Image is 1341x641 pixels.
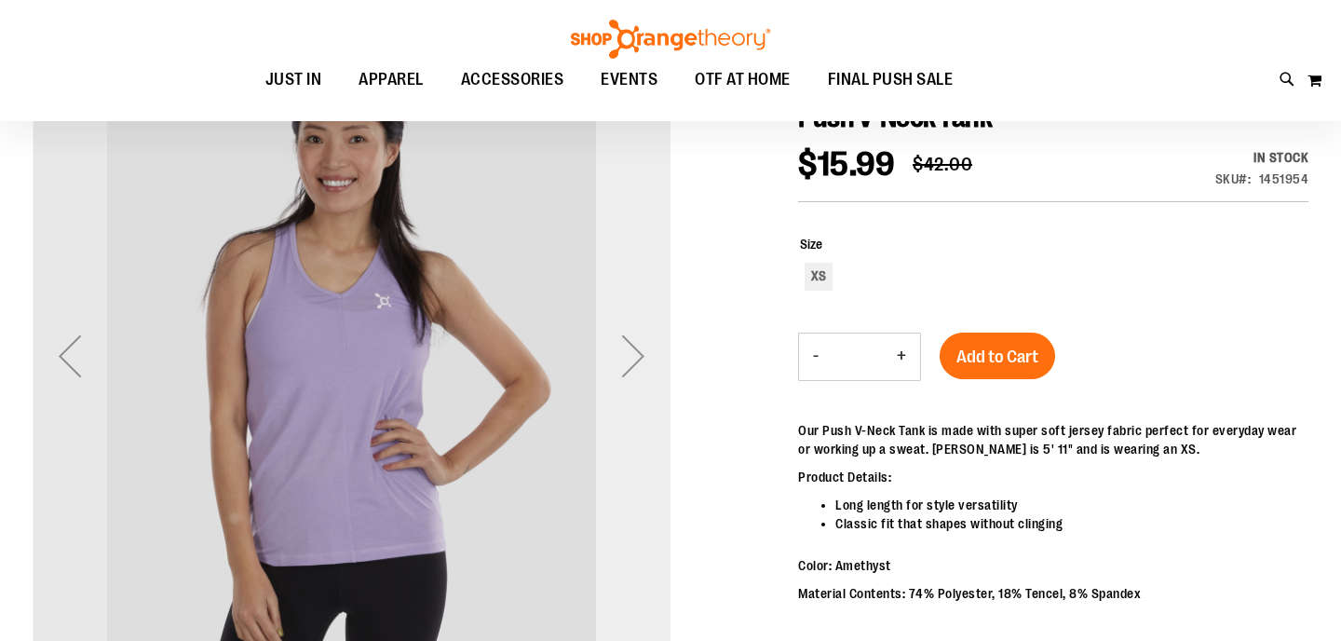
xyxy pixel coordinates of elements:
p: Our Push V-Neck Tank is made with super soft jersey fabric perfect for everyday wear or working u... [798,421,1308,458]
div: XS [805,263,833,291]
p: Color: Amethyst [798,556,1308,575]
input: Product quantity [833,334,883,379]
a: EVENTS [582,59,676,102]
div: Availability [1215,148,1309,167]
button: Add to Cart [940,333,1055,379]
a: ACCESSORIES [442,59,583,102]
span: ACCESSORIES [461,59,564,101]
img: Shop Orangetheory [568,20,773,59]
span: $42.00 [913,154,972,175]
a: JUST IN [247,59,341,102]
span: Size [800,237,822,252]
div: In stock [1215,148,1309,167]
button: Increase product quantity [883,334,920,380]
span: OTF AT HOME [695,59,791,101]
span: FINAL PUSH SALE [828,59,954,101]
a: APPAREL [340,59,442,101]
p: Product Details: [798,468,1308,486]
span: APPAREL [359,59,424,101]
span: JUST IN [265,59,322,101]
p: Material Contents: 74% Polyester, 18% Tencel, 8% Spandex [798,584,1308,603]
span: EVENTS [601,59,657,101]
strong: SKU [1215,171,1252,186]
a: OTF AT HOME [676,59,809,102]
span: Push V-Neck Tank [798,102,992,133]
div: 1451954 [1259,170,1309,188]
a: FINAL PUSH SALE [809,59,972,102]
span: $15.99 [798,145,894,184]
span: Add to Cart [956,347,1038,367]
button: Decrease product quantity [799,334,833,380]
li: Classic fit that shapes without clinging [835,514,1308,533]
li: Long length for style versatility [835,496,1308,514]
